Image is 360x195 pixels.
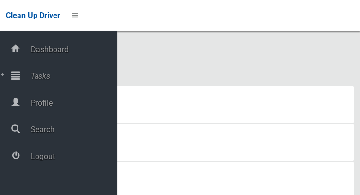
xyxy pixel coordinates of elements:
span: Logout [28,152,117,161]
a: Clean Up Driver [6,8,60,23]
span: Tasks [28,71,117,81]
span: Search [28,125,117,134]
span: Dashboard [28,45,117,54]
span: Clean Up Driver [6,11,60,20]
span: Profile [28,98,117,107]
